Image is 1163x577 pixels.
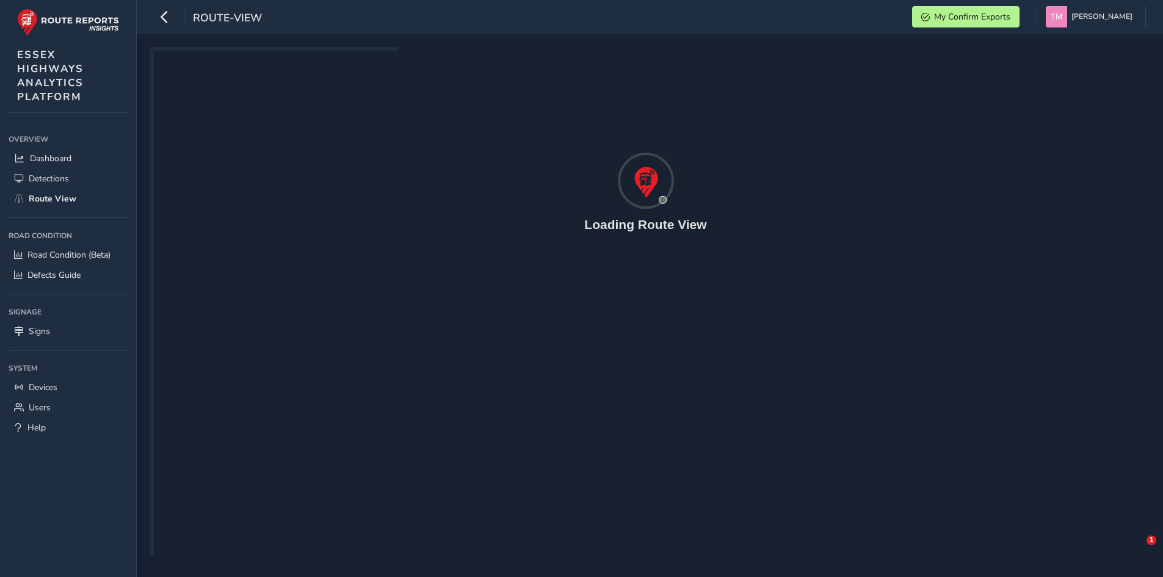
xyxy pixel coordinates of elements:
a: Signs [9,321,128,341]
div: Signage [9,303,128,321]
span: My Confirm Exports [934,11,1010,23]
span: ESSEX HIGHWAYS ANALYTICS PLATFORM [17,48,84,104]
span: Help [27,422,46,434]
div: Road Condition [9,227,128,245]
a: Help [9,418,128,438]
button: My Confirm Exports [912,6,1020,27]
a: Users [9,397,128,418]
img: rr logo [17,9,119,36]
span: Defects Guide [27,269,81,281]
div: System [9,359,128,377]
a: Defects Guide [9,265,128,285]
a: Devices [9,377,128,397]
span: route-view [193,10,262,27]
span: Users [29,402,51,413]
span: Detections [29,173,69,184]
span: Route View [29,193,76,205]
img: diamond-layout [1046,6,1067,27]
iframe: Intercom live chat [1121,535,1151,565]
a: Detections [9,169,128,189]
a: Route View [9,189,128,209]
a: Dashboard [9,148,128,169]
span: Signs [29,325,50,337]
button: [PERSON_NAME] [1046,6,1137,27]
span: 1 [1147,535,1156,545]
a: Road Condition (Beta) [9,245,128,265]
h4: Loading Route View [584,217,706,232]
span: Devices [29,382,57,393]
span: Road Condition (Beta) [27,249,111,261]
span: Dashboard [30,153,71,164]
div: Overview [9,130,128,148]
span: [PERSON_NAME] [1071,6,1132,27]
